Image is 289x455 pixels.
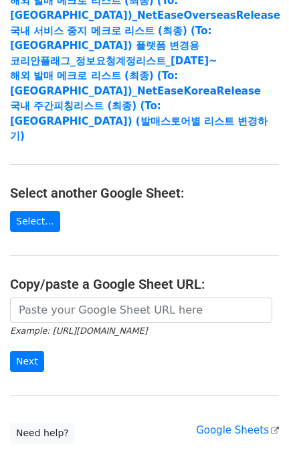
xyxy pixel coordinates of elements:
small: Example: [URL][DOMAIN_NAME] [10,326,147,336]
h4: Select another Google Sheet: [10,185,279,201]
input: Paste your Google Sheet URL here [10,298,272,323]
iframe: Chat Widget [222,391,289,455]
a: 국내 주간피칭리스트 (최종) (To:[GEOGRAPHIC_DATA]) (발매스토어별 리스트 변경하기) [10,100,268,142]
a: 해외 발매 메크로 리스트 (최종) (To: [GEOGRAPHIC_DATA])_NetEaseKoreaRelease [10,70,261,97]
a: Google Sheets [196,424,279,436]
a: 코리안플래그_정보요청계정리스트_[DATE]~ [10,55,217,67]
input: Next [10,351,44,372]
a: Need help? [10,423,75,444]
a: 국내 서비스 중지 메크로 리스트 (최종) (To:[GEOGRAPHIC_DATA]) 플랫폼 변경용 [10,25,211,52]
h4: Copy/paste a Google Sheet URL: [10,276,279,292]
a: Select... [10,211,60,232]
